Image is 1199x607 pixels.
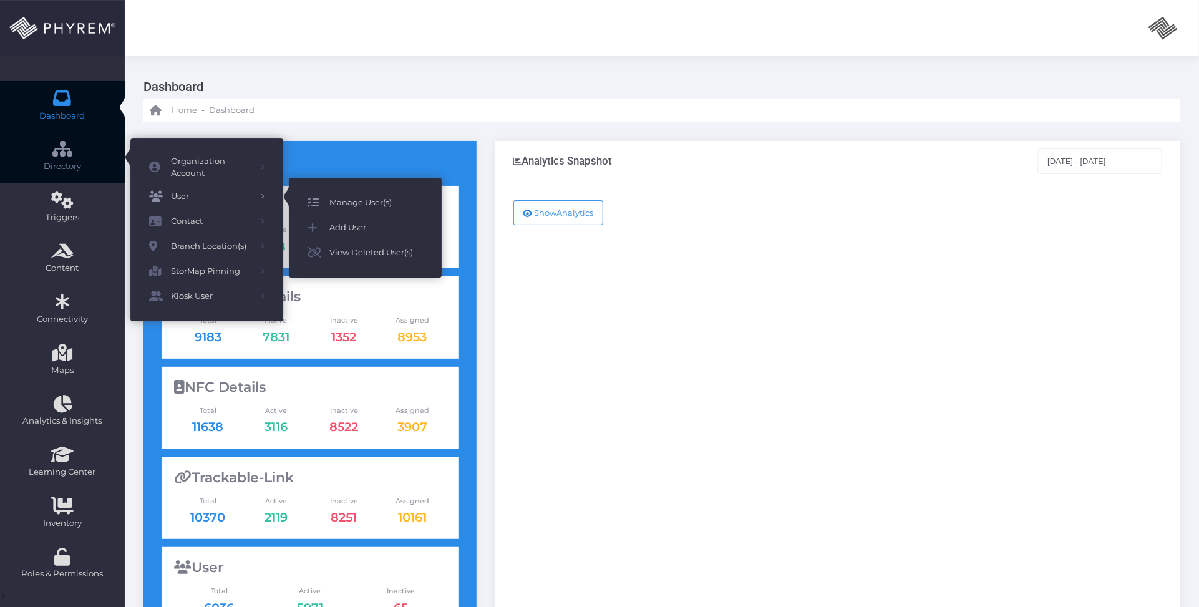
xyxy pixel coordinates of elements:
h3: Dashboard [143,75,1171,99]
span: Inactive [310,496,378,507]
a: Add User [289,215,442,240]
a: Branch Location(s) [130,234,283,259]
a: 10161 [398,510,427,525]
a: 10370 [190,510,225,525]
span: Show [535,208,557,218]
button: ShowAnalytics [513,200,604,225]
span: Assigned [378,496,446,507]
a: 8522 [330,419,359,434]
a: Dashboard [209,99,255,122]
span: Connectivity [8,313,117,326]
a: Manage User(s) [289,190,442,215]
span: Inactive [356,586,447,596]
a: User [130,184,283,209]
span: Dashboard [40,110,85,122]
span: Inventory [8,517,117,530]
span: Dashboard [209,104,255,117]
span: Content [8,262,117,274]
a: View Deleted User(s) [289,240,442,265]
span: Triggers [8,211,117,224]
span: Active [265,586,356,596]
span: Learning Center [8,466,117,478]
a: 9183 [195,329,221,344]
span: Total [174,405,242,416]
span: Contact [171,213,252,230]
span: Kiosk User [171,288,252,304]
span: Manage User(s) [329,195,423,211]
li: - [200,104,206,117]
span: User [171,188,252,205]
a: StorMap Pinning [130,259,283,284]
div: Analytics Snapshot [513,155,613,167]
span: Assigned [378,315,446,326]
a: 3116 [265,419,288,434]
span: Organization Account [171,155,252,180]
a: Home [150,99,197,122]
a: 1352 [332,329,357,344]
span: Analytics & Insights [8,415,117,427]
a: 8953 [397,329,427,344]
span: Roles & Permissions [8,568,117,580]
span: Branch Location(s) [171,238,252,255]
div: Trackable-Link [174,470,447,486]
a: Organization Account [130,151,283,184]
span: Active [242,405,310,416]
span: View Deleted User(s) [329,245,423,261]
span: Assigned [378,405,446,416]
span: Total [174,586,265,596]
div: NFC Details [174,379,447,396]
span: Maps [51,364,74,377]
a: 2119 [265,510,288,525]
a: 7831 [263,329,289,344]
a: 3907 [397,419,427,434]
a: Contact [130,209,283,234]
span: Inactive [310,315,378,326]
span: Active [242,496,310,507]
a: 11638 [192,419,223,434]
div: QR-Code Details [174,289,447,305]
span: Home [172,104,197,117]
span: Total [174,496,242,507]
span: StorMap Pinning [171,263,252,279]
a: Kiosk User [130,284,283,309]
span: Inactive [310,405,378,416]
span: Add User [329,220,423,236]
div: User [174,560,447,576]
input: Select Date Range [1038,148,1163,173]
span: Directory [8,160,117,173]
a: 8251 [331,510,357,525]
